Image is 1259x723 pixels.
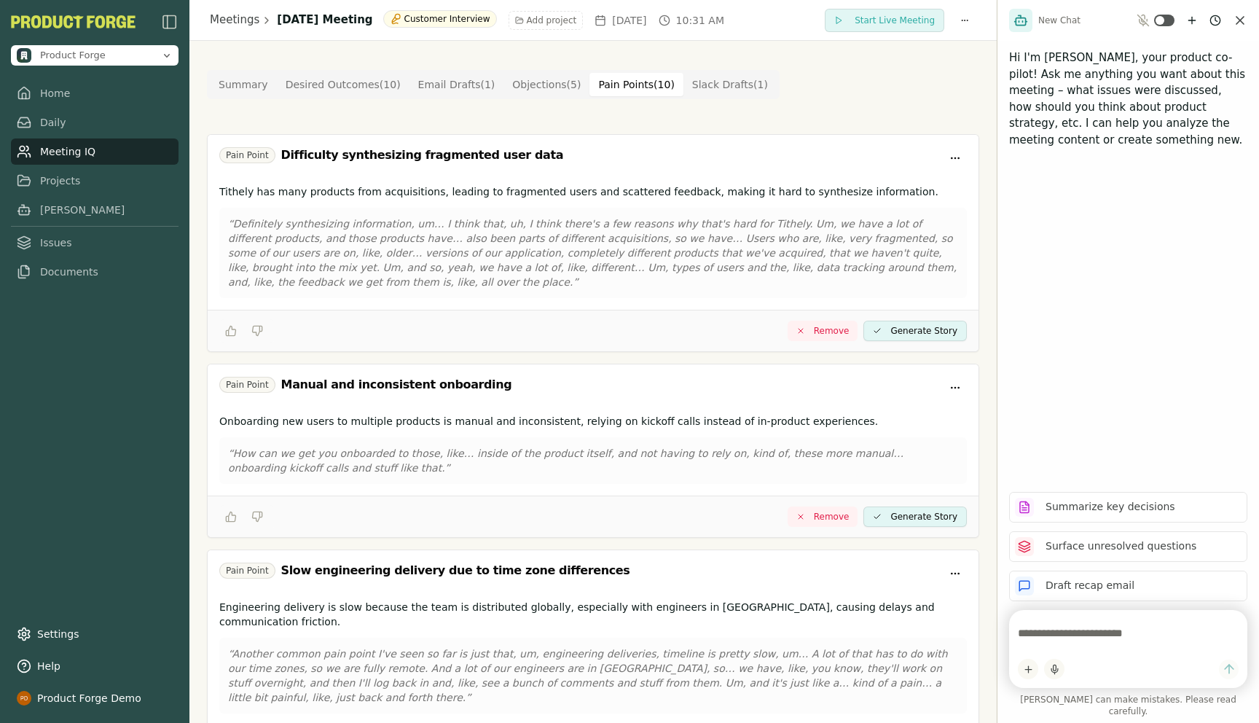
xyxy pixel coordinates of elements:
span: Product Forge [40,49,106,62]
h1: [DATE] Meeting [277,12,372,28]
a: Settings [11,621,179,647]
div: Difficulty synthesizing fragmented user data [281,146,564,164]
a: Meetings [210,12,259,28]
a: Daily [11,109,179,136]
button: Desired Outcomes ( 10 ) [277,73,409,96]
span: 10:31 AM [676,13,724,28]
button: Summary [210,73,277,96]
button: Send message [1219,660,1239,679]
button: Help [11,653,179,679]
a: Documents [11,259,179,285]
button: Close chat [1233,13,1247,28]
div: Pain Point [219,147,275,163]
div: Slow engineering delivery due to time zone differences [281,562,630,579]
p: Engineering delivery is slow because the team is distributed globally, especially with engineers ... [219,600,967,629]
button: thumbs down [246,319,269,343]
a: Projects [11,168,179,194]
p: Hi I'm [PERSON_NAME], your product co-pilot! Ask me anything you want about this meeting – what i... [1009,50,1247,148]
p: Surface unresolved questions [1046,539,1196,554]
button: Start dictation [1044,659,1064,679]
p: Tithely has many products from acquisitions, leading to fragmented users and scattered feedback, ... [219,184,967,199]
p: Draft recap email [1046,578,1134,593]
button: thumbs up [219,319,243,343]
p: Onboarding new users to multiple products is manual and inconsistent, relying on kickoff calls in... [219,414,967,429]
button: Summarize key decisions [1009,492,1247,523]
p: Summarize key decisions [1046,499,1175,515]
button: thumbs down [246,505,269,528]
button: Generate Story [863,507,967,527]
button: Product Forge Demo [11,685,179,711]
a: Meeting IQ [11,138,179,165]
p: “Definitely synthesizing information, um… I think that, uh, I think there's a few reasons why tha... [228,216,958,289]
button: New chat [1183,12,1201,29]
p: “Another common pain point I've seen so far is just that, um, engineering deliveries, timeline is... [228,646,958,705]
span: Start Live Meeting [855,15,935,26]
div: Pain Point [219,563,275,579]
img: Product Forge [17,48,31,63]
button: Surface unresolved questions [1009,531,1247,562]
a: Home [11,80,179,106]
button: Pain Points ( 10 ) [589,73,683,96]
div: Pain Point [219,377,275,393]
div: Manual and inconsistent onboarding [281,376,512,394]
a: [PERSON_NAME] [11,197,179,223]
img: sidebar [161,13,179,31]
button: thumbs up [219,505,243,528]
button: Open organization switcher [11,45,179,66]
img: Product Forge [11,15,136,28]
button: Objections ( 5 ) [503,73,589,96]
button: Generate Story [863,321,967,341]
button: Email Drafts ( 1 ) [409,73,504,96]
span: [DATE] [612,13,646,28]
a: Issues [11,230,179,256]
span: Add project [527,15,577,26]
button: Chat history [1207,12,1224,29]
p: “How can we get you onboarded to those, like… inside of the product itself, and not having to rel... [228,446,958,475]
button: Toggle ambient mode [1154,15,1174,26]
img: profile [17,691,31,706]
button: Start Live Meeting [825,9,944,32]
button: Add project [509,11,584,30]
span: New Chat [1038,15,1080,26]
div: Customer Interview [383,10,497,28]
button: Add content to chat [1018,659,1038,679]
button: Draft recap email [1009,571,1247,601]
span: [PERSON_NAME] can make mistakes. Please read carefully. [1009,694,1247,717]
button: Remove [788,321,858,341]
button: PF-Logo [11,15,136,28]
button: Slack Drafts ( 1 ) [683,73,777,96]
button: Remove [788,507,858,527]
